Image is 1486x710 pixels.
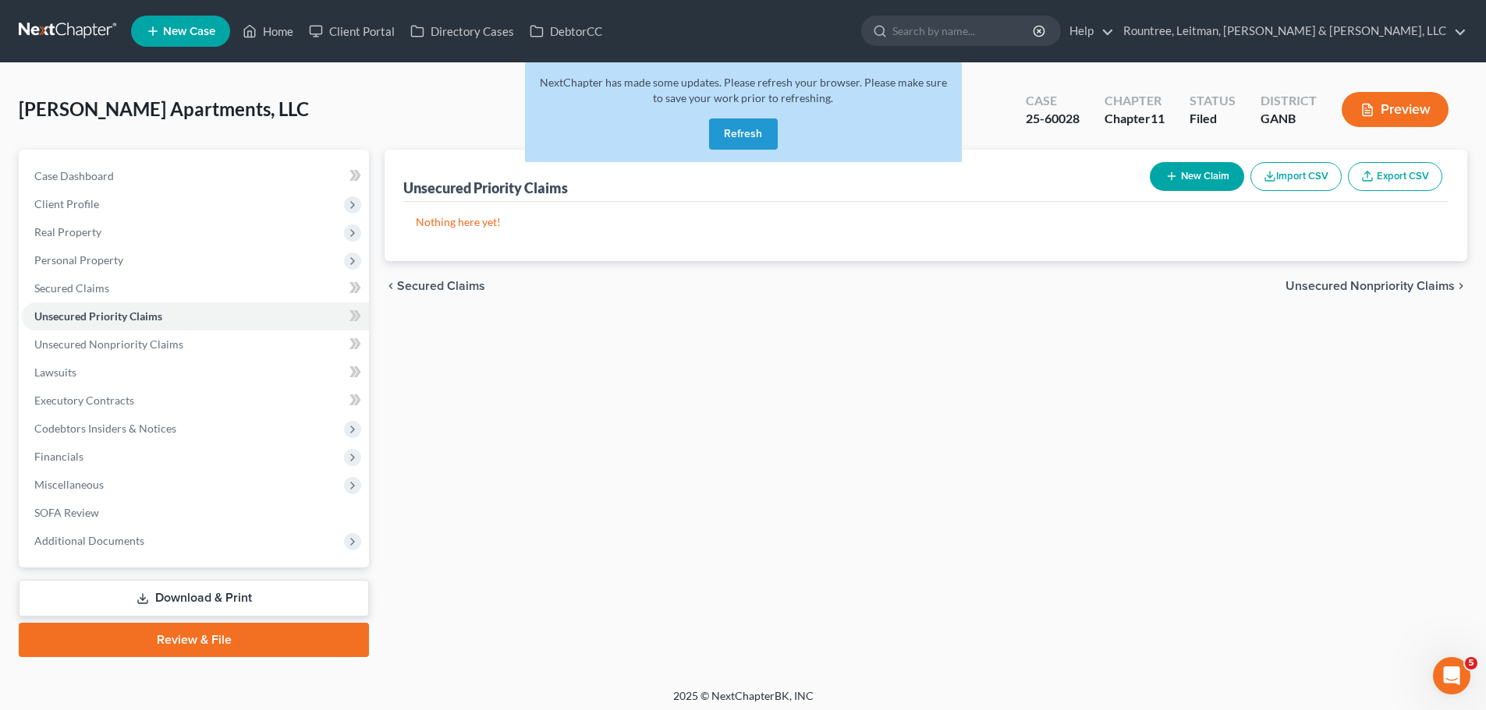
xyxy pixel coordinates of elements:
span: New Case [163,26,215,37]
span: Case Dashboard [34,169,114,182]
a: Directory Cases [403,17,522,45]
span: Unsecured Nonpriority Claims [34,337,183,351]
a: Rountree, Leitman, [PERSON_NAME] & [PERSON_NAME], LLC [1115,17,1466,45]
i: chevron_left [385,280,397,292]
button: Import CSV [1250,162,1342,191]
a: Review & File [19,623,369,657]
a: Help [1062,17,1114,45]
span: Miscellaneous [34,478,104,491]
a: Client Portal [301,17,403,45]
span: Personal Property [34,253,123,267]
a: Secured Claims [22,274,369,302]
span: Secured Claims [397,280,485,292]
div: Status [1190,92,1236,110]
div: Filed [1190,110,1236,128]
a: Unsecured Nonpriority Claims [22,330,369,359]
i: chevron_right [1455,280,1467,292]
a: Unsecured Priority Claims [22,302,369,330]
a: Lawsuits [22,359,369,387]
span: NextChapter has made some updates. Please refresh your browser. Please make sure to save your wor... [540,76,947,104]
div: Case [1026,92,1080,110]
a: SOFA Review [22,499,369,527]
div: Chapter [1105,110,1165,128]
div: Unsecured Priority Claims [403,178,568,197]
span: Codebtors Insiders & Notices [34,422,176,435]
div: 25-60028 [1026,110,1080,128]
a: DebtorCC [522,17,610,45]
a: Home [235,17,301,45]
span: Unsecured Priority Claims [34,309,162,323]
span: Unsecured Nonpriority Claims [1286,280,1455,292]
span: SOFA Review [34,506,99,519]
button: Preview [1342,92,1449,127]
span: Lawsuits [34,366,76,379]
div: Chapter [1105,92,1165,110]
button: New Claim [1150,162,1244,191]
input: Search by name... [892,16,1035,45]
span: Client Profile [34,197,99,210]
span: Financials [34,450,83,463]
button: Refresh [709,118,778,150]
div: District [1261,92,1317,110]
span: Additional Documents [34,534,144,547]
span: [PERSON_NAME] Apartments, LLC [19,97,309,120]
span: Secured Claims [34,281,109,295]
iframe: Intercom live chat [1433,657,1470,694]
div: GANB [1261,110,1317,128]
button: chevron_left Secured Claims [385,280,485,292]
button: Unsecured Nonpriority Claims chevron_right [1286,280,1467,292]
span: 11 [1151,111,1165,125]
a: Export CSV [1348,162,1442,191]
p: Nothing here yet! [416,214,1436,230]
a: Executory Contracts [22,387,369,415]
a: Case Dashboard [22,162,369,190]
a: Download & Print [19,580,369,616]
span: Real Property [34,225,101,238]
span: Executory Contracts [34,394,134,407]
span: 5 [1465,657,1477,669]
